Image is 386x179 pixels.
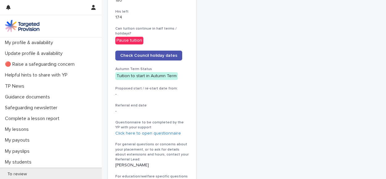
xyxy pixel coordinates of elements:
p: Update profile & availability [2,51,68,56]
p: - [115,92,189,97]
span: Check Council holiday dates [120,53,177,58]
p: - [115,109,189,114]
a: Check Council holiday dates [115,51,182,60]
h3: Referral end date [115,103,189,108]
h3: Autumn Term Status [115,67,189,72]
p: My lessons [2,127,34,132]
div: Pause tuition [115,37,143,44]
img: M5nRWzHhSzIhMunXDL62 [5,20,39,32]
h3: Hrs left [115,9,189,14]
p: TP News [2,83,29,89]
a: Click here to open questionnaire [115,131,181,135]
h3: Can tuition continue in half terms / holidays? [115,26,189,36]
p: My profile & availability [2,40,58,46]
p: [PERSON_NAME] [115,163,189,168]
p: 174 [115,15,189,20]
p: 🔴 Raise a safeguarding concern [2,61,80,67]
div: Tuition to start in Autumn Term [115,72,178,80]
p: My students [2,159,36,165]
h3: Questionnaire to be completed by the YP with your support [115,120,189,130]
p: Safeguarding newsletter [2,105,62,111]
p: Guidance documents [2,94,55,100]
p: To review [2,172,32,177]
p: Helpful hints to share with YP [2,72,72,78]
p: My payouts [2,137,35,143]
p: Complete a lesson report [2,116,64,122]
h3: Proposed start / re-start date from: [115,86,189,91]
h3: For general questions or concerns about your placement, or to ask for details about extensions an... [115,142,189,162]
p: My payslips [2,148,35,154]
